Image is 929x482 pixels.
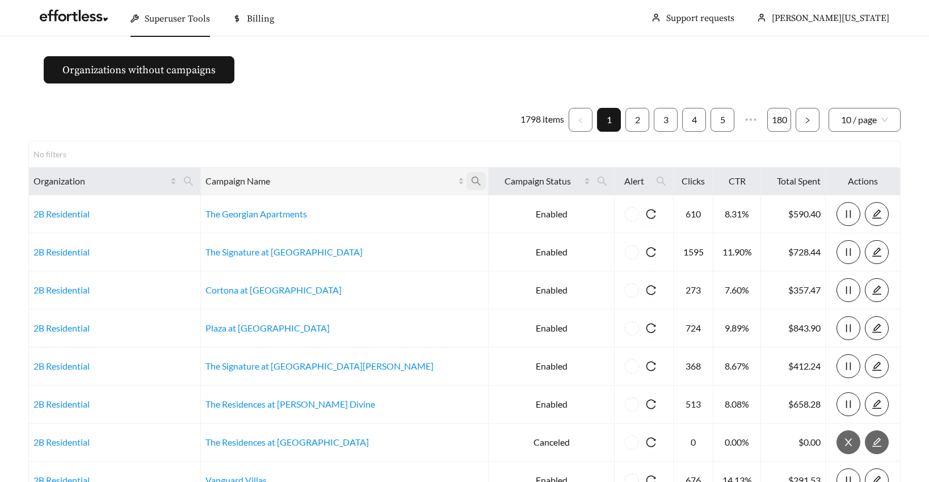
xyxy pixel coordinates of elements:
td: 0.00% [713,424,761,462]
span: ••• [739,108,763,132]
td: 8.08% [713,385,761,424]
a: edit [865,399,889,409]
span: search [466,172,486,190]
button: edit [865,240,889,264]
a: 180 [768,108,791,131]
button: edit [865,278,889,302]
span: reload [639,247,663,257]
button: reload [639,316,663,340]
li: 5 [711,108,734,132]
span: pause [837,247,860,257]
li: 4 [682,108,706,132]
span: Campaign Status [493,174,582,188]
span: search [656,176,666,186]
button: Organizations without campaigns [44,56,234,83]
button: edit [865,430,889,454]
td: 7.60% [713,271,761,309]
button: edit [865,316,889,340]
button: pause [836,316,860,340]
a: The Signature at [GEOGRAPHIC_DATA][PERSON_NAME] [205,361,434,371]
span: 10 / page [841,108,888,131]
button: reload [639,392,663,416]
button: pause [836,202,860,226]
td: $728.44 [761,233,826,271]
li: Next 5 Pages [739,108,763,132]
span: Organization [33,174,168,188]
li: 3 [654,108,678,132]
span: pause [837,209,860,219]
button: pause [836,278,860,302]
a: 2B Residential [33,322,90,333]
button: left [569,108,592,132]
a: edit [865,284,889,295]
td: Canceled [489,424,615,462]
li: 180 [767,108,791,132]
span: edit [865,399,888,409]
button: reload [639,278,663,302]
button: pause [836,392,860,416]
td: 273 [674,271,713,309]
span: reload [639,209,663,219]
td: 11.90% [713,233,761,271]
td: 1595 [674,233,713,271]
td: 368 [674,347,713,385]
td: Enabled [489,385,615,424]
span: pause [837,323,860,333]
button: pause [836,354,860,378]
span: edit [865,285,888,295]
th: Total Spent [761,167,826,195]
td: $412.24 [761,347,826,385]
td: 0 [674,424,713,462]
td: Enabled [489,347,615,385]
span: search [592,172,612,190]
span: pause [837,361,860,371]
a: edit [865,437,889,447]
td: $843.90 [761,309,826,347]
a: Support requests [666,12,734,24]
td: Enabled [489,271,615,309]
span: search [183,176,194,186]
a: 1 [598,108,620,131]
a: 2B Residential [33,284,90,295]
span: Billing [247,13,274,24]
button: edit [865,354,889,378]
td: 610 [674,195,713,233]
a: edit [865,361,889,371]
span: reload [639,399,663,409]
td: $357.47 [761,271,826,309]
button: reload [639,430,663,454]
span: Superuser Tools [145,13,210,24]
a: 2B Residential [33,437,90,447]
a: The Residences at [PERSON_NAME] Divine [205,399,375,409]
li: 1 [597,108,621,132]
th: Clicks [674,167,713,195]
a: edit [865,246,889,257]
span: Campaign Name [205,174,456,188]
li: 1798 items [520,108,564,132]
a: 3 [654,108,677,131]
li: 2 [625,108,649,132]
div: Page Size [829,108,901,132]
span: edit [865,247,888,257]
a: edit [865,208,889,219]
th: Actions [826,167,901,195]
a: Cortona at [GEOGRAPHIC_DATA] [205,284,342,295]
a: 2B Residential [33,361,90,371]
button: reload [639,354,663,378]
td: Enabled [489,233,615,271]
span: edit [865,323,888,333]
span: left [577,117,584,124]
button: reload [639,240,663,264]
div: No filters [33,148,79,160]
a: 2 [626,108,649,131]
a: 2B Residential [33,246,90,257]
a: edit [865,322,889,333]
span: Alert [619,174,649,188]
a: Plaza at [GEOGRAPHIC_DATA] [205,322,330,333]
td: Enabled [489,309,615,347]
span: Organizations without campaigns [62,62,216,78]
span: search [651,172,671,190]
span: reload [639,361,663,371]
a: 4 [683,108,705,131]
button: reload [639,202,663,226]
